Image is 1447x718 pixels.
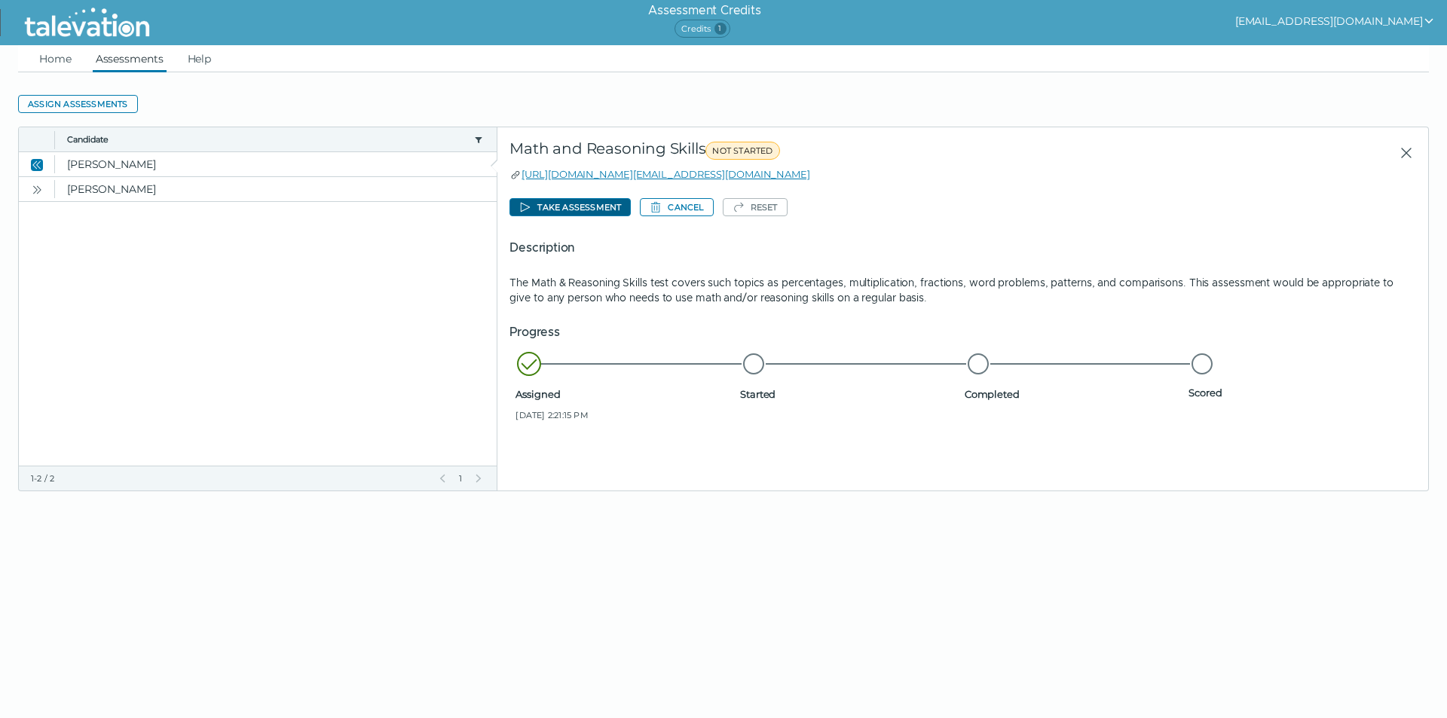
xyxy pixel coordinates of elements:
[28,180,46,198] button: Open
[67,133,468,145] button: Candidate
[28,155,46,173] button: Close
[509,139,1086,167] div: Math and Reasoning Skills
[515,409,734,421] span: [DATE] 2:21:15 PM
[509,323,1416,341] h5: Progress
[1188,386,1407,399] span: Scored
[93,45,167,72] a: Assessments
[509,198,631,216] button: Take assessment
[965,388,1183,400] span: Completed
[473,472,485,484] button: Next Page
[457,472,463,484] span: 1
[36,45,75,72] a: Home
[18,4,156,41] img: Talevation_Logo_Transparent_white.png
[723,198,788,216] button: Reset
[705,142,779,160] span: NOT STARTED
[185,45,215,72] a: Help
[1387,139,1416,167] button: Close
[436,472,448,484] button: Previous Page
[31,159,43,171] cds-icon: Close
[648,2,760,20] h6: Assessment Credits
[522,168,809,180] a: [URL][DOMAIN_NAME][EMAIL_ADDRESS][DOMAIN_NAME]
[515,388,734,400] span: Assigned
[640,198,713,216] button: Cancel
[509,275,1416,305] p: The Math & Reasoning Skills test covers such topics as percentages, multiplication, fractions, wo...
[675,20,730,38] span: Credits
[55,152,497,176] clr-dg-cell: [PERSON_NAME]
[740,388,959,400] span: Started
[1235,12,1435,30] button: show user actions
[55,177,497,201] clr-dg-cell: [PERSON_NAME]
[509,239,1416,257] h5: Description
[31,472,427,484] div: 1-2 / 2
[31,184,43,196] cds-icon: Open
[473,133,485,145] button: candidate filter
[18,95,138,113] button: Assign assessments
[714,23,727,35] span: 1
